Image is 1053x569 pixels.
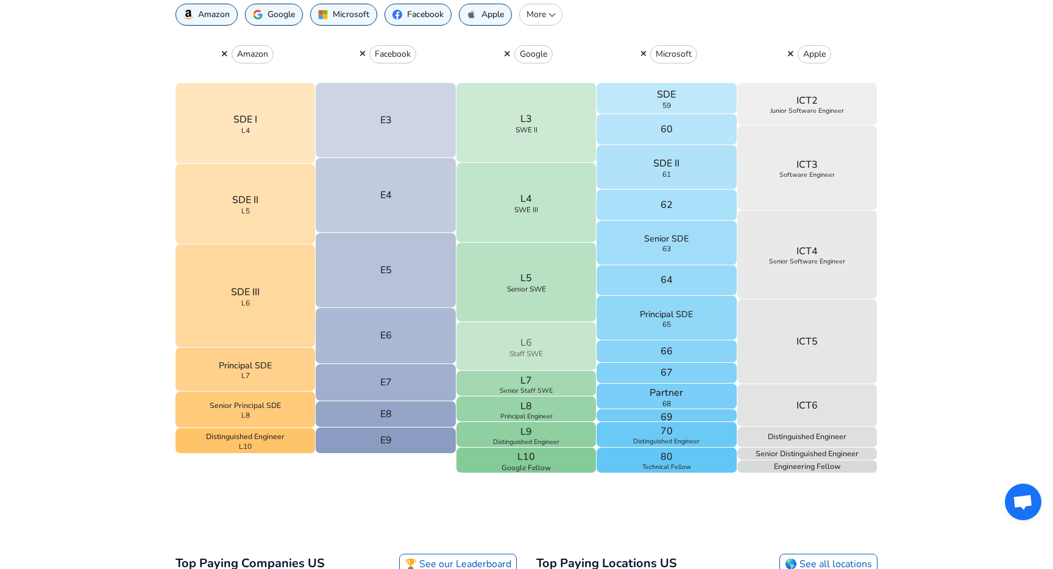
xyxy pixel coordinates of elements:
p: L3 [520,112,532,126]
p: Senior Distinguished Engineer [756,448,859,459]
p: L9 [520,424,532,439]
button: E6 [316,308,456,364]
img: AppleIcon [467,10,477,20]
span: Senior SWE [507,285,546,293]
button: L3SWE II [456,83,597,163]
button: Distinguished Engineer [737,427,877,448]
button: Microsoft [310,4,377,26]
p: Amazon [198,10,230,20]
p: E9 [380,433,392,448]
p: Engineering Fellow [774,461,840,472]
p: Apple [803,48,826,60]
span: Junior Software Engineer [770,108,844,115]
p: SDE II [653,156,679,171]
button: 69 [597,409,737,422]
p: 70 [661,424,673,438]
button: Apple [459,4,512,26]
span: Senior Staff SWE [500,388,553,395]
span: 59 [662,102,671,109]
img: FacebookIcon [392,10,402,20]
span: L5 [241,207,250,215]
p: Amazon [237,48,268,60]
button: Apple [798,45,831,63]
button: Amazon [175,4,238,26]
p: 67 [661,365,673,380]
p: SDE I [233,112,257,127]
div: Open chat [1005,484,1041,520]
p: ICT3 [796,157,818,172]
p: 62 [661,198,673,212]
button: Senior Principal SDEL8 [175,392,316,428]
p: Google [520,48,547,60]
p: Senior SDE [644,232,689,245]
p: L5 [520,271,532,285]
img: AmazonIcon [183,10,193,20]
p: Facebook [407,10,444,20]
button: E8 [316,401,456,428]
button: ICT4Senior Software Engineer [737,210,877,299]
p: ICT4 [796,244,818,259]
p: Apple [481,10,504,20]
p: Distinguished Engineer [206,431,285,442]
p: ICT6 [796,398,818,413]
button: L7Senior Staff SWE [456,371,597,396]
span: Principal Engineer [500,413,553,420]
p: Principal SDE [640,308,693,321]
p: Partner [650,385,683,400]
p: 64 [661,273,673,287]
p: More [525,9,557,21]
span: 68 [662,400,671,407]
button: E5 [316,233,456,308]
button: 66 [597,340,737,362]
button: E3 [316,83,456,158]
button: ICT2Junior Software Engineer [737,83,877,126]
button: 64 [597,265,737,296]
p: Principal SDE [219,359,272,372]
button: Amazon [232,45,274,63]
p: 66 [661,344,673,359]
button: 70Distinguished Engineer [597,422,737,448]
p: SDE II [232,193,258,207]
button: 67 [597,363,737,384]
span: Distinguished Engineer [633,438,700,445]
p: Senior Principal SDE [210,400,281,411]
button: Facebook [369,45,416,63]
button: Microsoft [650,45,697,63]
p: L6 [520,335,532,350]
p: E3 [380,113,392,127]
span: L6 [241,299,250,307]
span: Google Fellow [502,464,551,471]
p: L10 [517,449,535,464]
span: Technical Fellow [642,464,691,471]
button: E4 [316,158,456,233]
p: E4 [380,188,392,202]
button: E7 [316,364,456,401]
button: L8Principal Engineer [456,396,597,422]
button: SDE IIL5 [175,164,316,245]
button: Google [514,45,553,63]
p: E8 [380,407,392,421]
p: L8 [520,399,532,413]
p: E7 [380,375,392,390]
p: L4 [520,191,532,206]
p: 80 [661,449,673,464]
p: 60 [661,122,673,137]
button: Partner68 [597,384,737,409]
p: Facebook [375,48,411,60]
button: SDE IL4 [175,83,316,163]
span: Distinguished Engineer [493,439,559,446]
p: SDE III [231,285,260,299]
p: ICT5 [796,334,818,349]
button: E9 [316,428,456,454]
p: SDE [657,87,676,102]
span: SWE II [516,126,537,134]
button: ICT3Software Engineer [737,126,877,210]
button: Principal SDE65 [597,296,737,340]
span: L10 [239,443,252,450]
button: SDE II61 [597,145,737,190]
span: 61 [662,171,671,178]
button: ICT5 [737,299,877,384]
button: More [519,4,562,26]
button: L5Senior SWE [456,243,597,323]
p: 69 [661,410,673,421]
